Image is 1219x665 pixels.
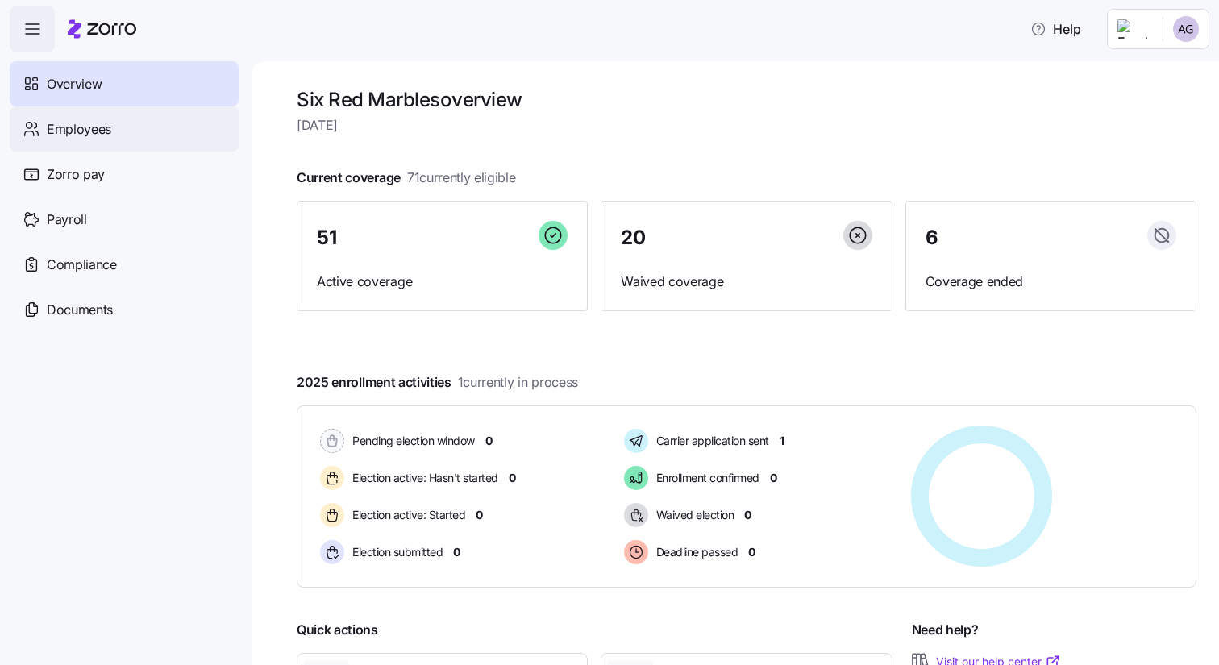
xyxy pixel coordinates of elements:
span: 1 [780,433,784,449]
span: Zorro pay [47,164,105,185]
a: Overview [10,61,239,106]
span: Current coverage [297,168,516,188]
span: [DATE] [297,115,1196,135]
span: Election active: Started [347,507,465,523]
a: Zorro pay [10,152,239,197]
span: 0 [748,544,755,560]
span: Documents [47,300,113,320]
span: Overview [47,74,102,94]
span: Waived coverage [621,272,872,292]
a: Payroll [10,197,239,242]
span: Enrollment confirmed [651,470,759,486]
span: 71 currently eligible [407,168,516,188]
span: Payroll [47,210,87,230]
h1: Six Red Marbles overview [297,87,1196,112]
span: Waived election [651,507,734,523]
span: 0 [476,507,483,523]
span: Pending election window [347,433,475,449]
span: Need help? [912,620,979,640]
span: 6 [926,228,938,247]
a: Documents [10,287,239,332]
a: Compliance [10,242,239,287]
span: 2025 enrollment activities [297,372,578,393]
span: Election active: Hasn't started [347,470,498,486]
span: 0 [770,470,777,486]
span: Election submitted [347,544,443,560]
span: Quick actions [297,620,378,640]
span: 1 currently in process [458,372,578,393]
span: Help [1030,19,1081,39]
span: 0 [744,507,751,523]
span: Active coverage [317,272,568,292]
img: 088685dd867378d7844e46458fca8a28 [1173,16,1199,42]
span: 0 [453,544,460,560]
span: 20 [621,228,645,247]
span: Compliance [47,255,117,275]
button: Help [1017,13,1094,45]
span: Deadline passed [651,544,738,560]
span: 0 [485,433,493,449]
span: Employees [47,119,111,139]
span: 0 [509,470,516,486]
span: Carrier application sent [651,433,769,449]
span: 51 [317,228,336,247]
img: Employer logo [1117,19,1150,39]
a: Employees [10,106,239,152]
span: Coverage ended [926,272,1176,292]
